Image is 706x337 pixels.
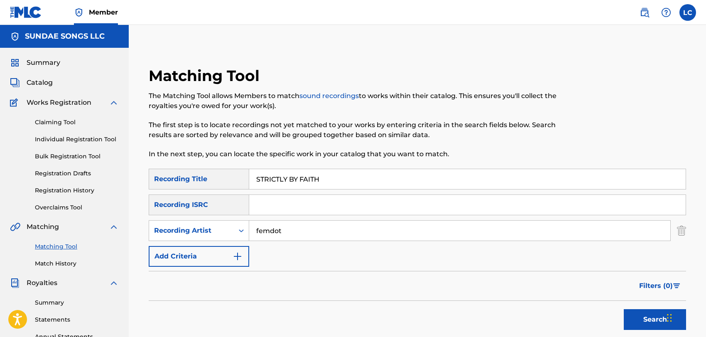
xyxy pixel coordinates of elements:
[10,78,20,88] img: Catalog
[109,98,119,108] img: expand
[679,4,696,21] div: User Menu
[149,149,562,159] p: In the next step, you can locate the specific work in your catalog that you want to match.
[149,169,686,334] form: Search Form
[299,92,359,100] a: sound recordings
[149,91,562,111] p: The Matching Tool allows Members to match to works within their catalog. This ensures you'll coll...
[667,305,672,330] div: Drag
[233,251,243,261] img: 9d2ae6d4665cec9f34b9.svg
[35,242,119,251] a: Matching Tool
[109,222,119,232] img: expand
[634,276,686,296] button: Filters (0)
[10,222,20,232] img: Matching
[35,135,119,144] a: Individual Registration Tool
[661,7,671,17] img: help
[27,222,59,232] span: Matching
[683,216,706,283] iframe: Resource Center
[35,259,119,268] a: Match History
[624,309,686,330] button: Search
[10,6,42,18] img: MLC Logo
[636,4,653,21] a: Public Search
[10,78,53,88] a: CatalogCatalog
[109,278,119,288] img: expand
[74,7,84,17] img: Top Rightsholder
[640,7,650,17] img: search
[35,203,119,212] a: Overclaims Tool
[10,98,21,108] img: Works Registration
[664,297,706,337] iframe: Chat Widget
[35,315,119,324] a: Statements
[673,283,680,288] img: filter
[10,58,20,68] img: Summary
[677,220,686,241] img: Delete Criterion
[35,152,119,161] a: Bulk Registration Tool
[149,66,264,85] h2: Matching Tool
[35,298,119,307] a: Summary
[35,118,119,127] a: Claiming Tool
[35,186,119,195] a: Registration History
[27,98,91,108] span: Works Registration
[639,281,673,291] span: Filters ( 0 )
[25,32,105,41] h5: SUNDAE SONGS LLC
[35,169,119,178] a: Registration Drafts
[154,226,229,236] div: Recording Artist
[27,58,60,68] span: Summary
[10,58,60,68] a: SummarySummary
[89,7,118,17] span: Member
[149,246,249,267] button: Add Criteria
[27,278,57,288] span: Royalties
[27,78,53,88] span: Catalog
[149,120,562,140] p: The first step is to locate recordings not yet matched to your works by entering criteria in the ...
[10,32,20,42] img: Accounts
[658,4,674,21] div: Help
[10,278,20,288] img: Royalties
